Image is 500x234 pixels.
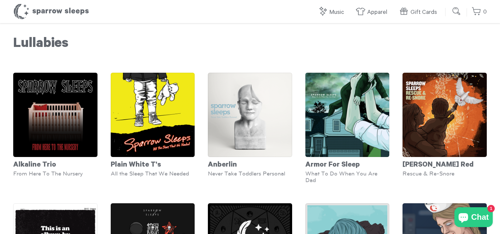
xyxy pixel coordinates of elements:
img: SparrowSleeps-PlainWhiteT_s-AllTheSleepThatWeNeeded-Cover_grande.png [111,73,195,157]
a: Anberlin Never Take Toddlers Personal [208,73,292,177]
input: Submit [450,5,463,18]
a: 0 [472,5,487,19]
a: Apparel [356,5,391,19]
inbox-online-store-chat: Shopify online store chat [452,207,495,229]
a: Alkaline Trio From Here To The Nursery [13,73,97,177]
img: AugustBurnsRed-RescueandRe-snore-Cover_1_1_grande.jpg [403,73,487,157]
img: ArmorForSleep-WhatToDoWhenYouAreDad-Cover-SparrowSleeps_grande.png [305,73,390,157]
div: Never Take Toddlers Personal [208,170,292,177]
h1: Sparrow Sleeps [13,3,89,20]
div: Anberlin [208,157,292,170]
img: SS-NeverTakeToddlersPersonal-Cover-1600x1600_grande.png [208,73,292,157]
div: All the Sleep That We Needed [111,170,195,177]
div: Armor For Sleep [305,157,390,170]
a: Gift Cards [399,5,440,19]
div: What To Do When You Are Dad [305,170,390,183]
a: Armor For Sleep What To Do When You Are Dad [305,73,390,183]
div: Plain White T's [111,157,195,170]
a: Plain White T's All the Sleep That We Needed [111,73,195,177]
h1: Lullabies [13,36,487,53]
img: SS-FromHereToTheNursery-cover-1600x1600_grande.png [13,73,97,157]
div: Alkaline Trio [13,157,97,170]
div: From Here To The Nursery [13,170,97,177]
div: [PERSON_NAME] Red [403,157,487,170]
a: [PERSON_NAME] Red Rescue & Re-Snore [403,73,487,177]
a: Music [318,5,347,19]
div: Rescue & Re-Snore [403,170,487,177]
